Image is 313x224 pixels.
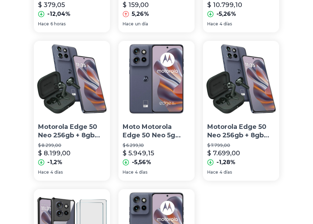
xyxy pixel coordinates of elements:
[50,169,63,175] span: 4 días
[123,169,134,175] span: Hace
[38,21,49,27] span: Hace
[38,123,106,140] p: Motorola Edge 50 Neo 256gb + 8gb Ram | Incluye Moto Buds+ Sound By Bose. | Carga Rápida 68w | 5g ...
[123,148,154,158] p: $ 5.949,15
[203,41,279,181] a: Motorola Edge 50 Neo 256gb + 8gb Ram | Incluye Moto Buds+ Sound By Bose. | Carga Rápida 68w | 5g ...
[38,148,70,158] p: $ 8.199,00
[118,41,195,117] img: Moto Motorola Edge 50 Neo 5g 256gb - 12gb Ram Gris
[216,158,235,167] p: -1,28%
[203,41,279,117] img: Motorola Edge 50 Neo 256gb + 8gb Ram | Incluye Moto Buds+ Sound By Bose. | Carga Rápida 68w | 5g ...
[123,21,134,27] span: Hace
[38,169,49,175] span: Hace
[38,143,106,148] p: $ 8.299,00
[135,21,148,27] span: un día
[207,21,218,27] span: Hace
[132,158,151,167] p: -5,56%
[216,10,236,18] p: -5,26%
[220,169,232,175] span: 4 días
[123,123,190,140] p: Moto Motorola Edge 50 Neo 5g 256gb - 12gb Ram Gris
[207,148,240,158] p: $ 7.699,00
[207,143,275,148] p: $ 7.799,00
[34,41,110,117] img: Motorola Edge 50 Neo 256gb + 8gb Ram | Incluye Moto Buds+ Sound By Bose. | Carga Rápida 68w | 5g ...
[50,21,66,27] span: 6 horas
[132,10,149,18] p: 5,26%
[123,143,190,148] p: $ 6.299,10
[135,169,147,175] span: 4 días
[47,158,62,167] p: -1,2%
[118,41,195,181] a: Moto Motorola Edge 50 Neo 5g 256gb - 12gb Ram GrisMoto Motorola Edge 50 Neo 5g 256gb - 12gb Ram G...
[207,123,275,140] p: Motorola Edge 50 Neo 256gb + 8gb Ram | Incluye Moto Buds+ Sound By Bose. | Carga Rápida 68w | 5g ...
[47,10,70,18] p: -12,04%
[207,169,218,175] span: Hace
[220,21,232,27] span: 4 días
[34,41,110,181] a: Motorola Edge 50 Neo 256gb + 8gb Ram | Incluye Moto Buds+ Sound By Bose. | Carga Rápida 68w | 5g ...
